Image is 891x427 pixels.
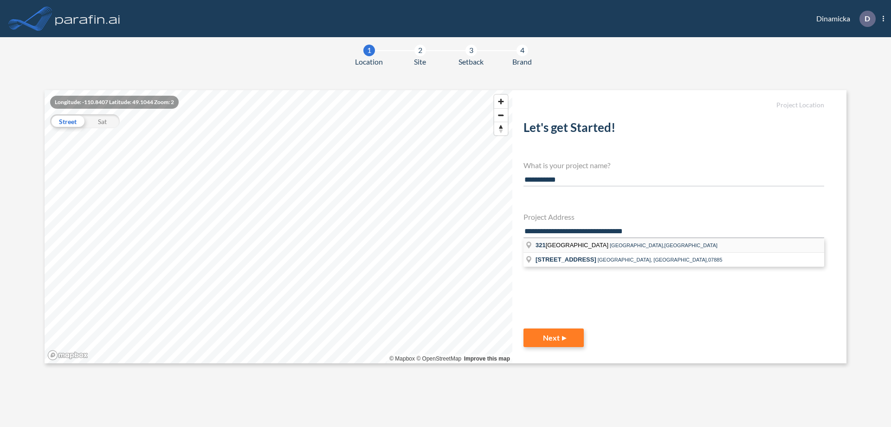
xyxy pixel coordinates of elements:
h5: Project Location [523,101,824,109]
a: Mapbox homepage [47,350,88,361]
a: OpenStreetMap [416,355,461,362]
button: Reset bearing to north [494,122,508,135]
span: Setback [458,56,484,67]
h4: What is your project name? [523,161,824,170]
canvas: Map [45,90,512,363]
span: Brand [512,56,532,67]
button: Zoom out [494,108,508,122]
span: [STREET_ADDRESS] [536,256,596,263]
span: 321 [536,242,546,249]
div: 3 [465,45,477,56]
span: [GEOGRAPHIC_DATA],[GEOGRAPHIC_DATA] [610,243,717,248]
span: [GEOGRAPHIC_DATA], [GEOGRAPHIC_DATA],07885 [598,257,723,263]
div: Street [50,114,85,128]
span: Site [414,56,426,67]
span: Zoom out [494,109,508,122]
div: 4 [517,45,528,56]
img: logo [53,9,122,28]
h4: Project Address [523,212,824,221]
div: Longitude: -110.8407 Latitude: 49.1044 Zoom: 2 [50,96,179,109]
h2: Let's get Started! [523,120,824,138]
a: Mapbox [389,355,415,362]
span: [GEOGRAPHIC_DATA] [536,242,610,249]
a: Improve this map [464,355,510,362]
div: 2 [414,45,426,56]
div: Dinamicka [802,11,884,27]
button: Zoom in [494,95,508,108]
button: Next [523,328,584,347]
p: D [865,14,870,23]
span: Location [355,56,383,67]
div: 1 [363,45,375,56]
div: Sat [85,114,120,128]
